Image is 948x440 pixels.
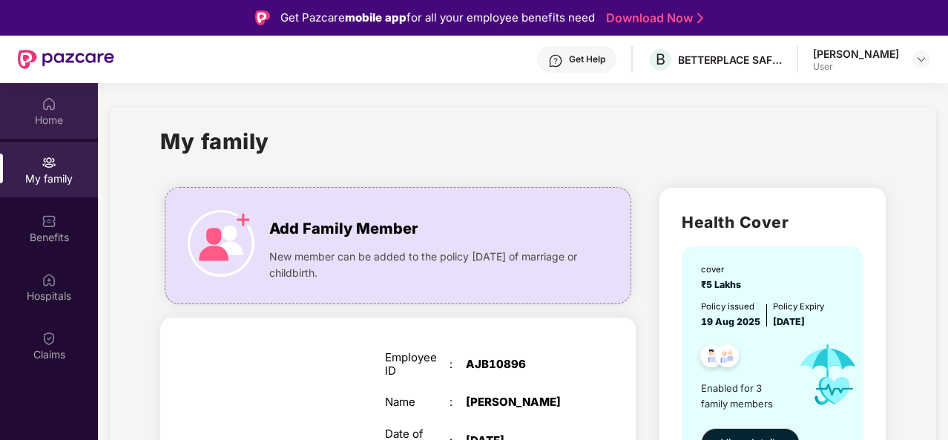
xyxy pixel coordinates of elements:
[255,10,270,25] img: Logo
[709,340,745,376] img: svg+xml;base64,PHN2ZyB4bWxucz0iaHR0cDovL3d3dy53My5vcmcvMjAwMC9zdmciIHdpZHRoPSI0OC45NDMiIGhlaWdodD...
[42,96,56,111] img: svg+xml;base64,PHN2ZyBpZD0iSG9tZSIgeG1sbnM9Imh0dHA6Ly93d3cudzMub3JnLzIwMDAvc3ZnIiB3aWR0aD0iMjAiIG...
[548,53,563,68] img: svg+xml;base64,PHN2ZyBpZD0iSGVscC0zMngzMiIgeG1sbnM9Imh0dHA6Ly93d3cudzMub3JnLzIwMDAvc3ZnIiB3aWR0aD...
[678,53,782,67] div: BETTERPLACE SAFETY SOLUTIONS PRIVATE LIMITED
[450,395,466,409] div: :
[813,47,899,61] div: [PERSON_NAME]
[813,61,899,73] div: User
[466,358,579,371] div: AJB10896
[269,249,585,281] span: New member can be added to the policy [DATE] of marriage or childbirth.
[915,53,927,65] img: svg+xml;base64,PHN2ZyBpZD0iRHJvcGRvd24tMzJ4MzIiIHhtbG5zPSJodHRwOi8vd3d3LnczLm9yZy8yMDAwL3N2ZyIgd2...
[682,210,863,234] h2: Health Cover
[385,351,450,378] div: Employee ID
[385,395,450,409] div: Name
[697,10,703,26] img: Stroke
[701,263,745,276] div: cover
[450,358,466,371] div: :
[701,300,760,313] div: Policy issued
[773,316,805,327] span: [DATE]
[701,279,745,290] span: ₹5 Lakhs
[160,125,269,158] h1: My family
[786,329,870,421] img: icon
[18,50,114,69] img: New Pazcare Logo
[701,381,786,411] span: Enabled for 3 family members
[466,395,579,409] div: [PERSON_NAME]
[269,217,418,240] span: Add Family Member
[42,272,56,287] img: svg+xml;base64,PHN2ZyBpZD0iSG9zcGl0YWxzIiB4bWxucz0iaHR0cDovL3d3dy53My5vcmcvMjAwMC9zdmciIHdpZHRoPS...
[280,9,595,27] div: Get Pazcare for all your employee benefits need
[694,340,730,376] img: svg+xml;base64,PHN2ZyB4bWxucz0iaHR0cDovL3d3dy53My5vcmcvMjAwMC9zdmciIHdpZHRoPSI0OC45NDMiIGhlaWdodD...
[773,300,824,313] div: Policy Expiry
[656,50,665,68] span: B
[606,10,699,26] a: Download Now
[701,316,760,327] span: 19 Aug 2025
[345,10,406,24] strong: mobile app
[569,53,605,65] div: Get Help
[42,155,56,170] img: svg+xml;base64,PHN2ZyB3aWR0aD0iMjAiIGhlaWdodD0iMjAiIHZpZXdCb3g9IjAgMCAyMCAyMCIgZmlsbD0ibm9uZSIgeG...
[188,210,254,277] img: icon
[42,214,56,229] img: svg+xml;base64,PHN2ZyBpZD0iQmVuZWZpdHMiIHhtbG5zPSJodHRwOi8vd3d3LnczLm9yZy8yMDAwL3N2ZyIgd2lkdGg9Ij...
[42,331,56,346] img: svg+xml;base64,PHN2ZyBpZD0iQ2xhaW0iIHhtbG5zPSJodHRwOi8vd3d3LnczLm9yZy8yMDAwL3N2ZyIgd2lkdGg9IjIwIi...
